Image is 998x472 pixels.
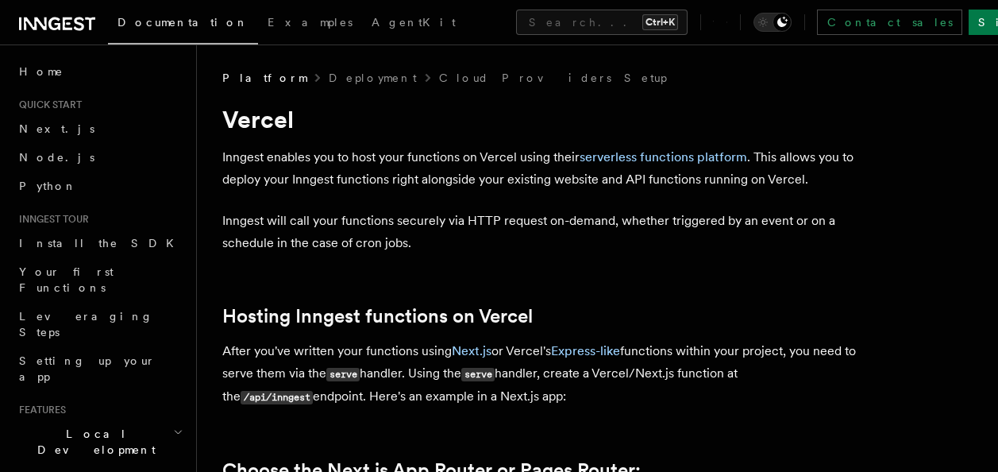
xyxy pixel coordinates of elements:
a: Contact sales [817,10,962,35]
span: Leveraging Steps [19,310,153,339]
p: Inngest will call your functions securely via HTTP request on-demand, whether triggered by an eve... [222,210,857,254]
a: Deployment [329,70,417,86]
code: serve [326,368,360,381]
span: Home [19,64,64,79]
a: Examples [258,5,362,43]
a: Python [13,172,187,200]
a: Node.js [13,143,187,172]
a: Next.js [13,114,187,143]
a: Documentation [108,5,258,44]
h1: Vercel [222,105,857,133]
a: Install the SDK [13,229,187,257]
a: Home [13,57,187,86]
span: Setting up your app [19,354,156,383]
a: Setting up your app [13,346,187,391]
span: Platform [222,70,306,86]
a: AgentKit [362,5,465,43]
code: serve [461,368,495,381]
a: Express-like [551,343,620,358]
a: Cloud Providers Setup [439,70,667,86]
span: Inngest tour [13,213,89,226]
span: Local Development [13,426,173,458]
span: Install the SDK [19,237,183,250]
p: Inngest enables you to host your functions on Vercel using their . This allows you to deploy your... [222,146,857,191]
span: Examples [268,16,353,29]
span: Node.js [19,151,94,164]
button: Search...Ctrl+K [516,10,688,35]
a: Hosting Inngest functions on Vercel [222,305,533,327]
span: Documentation [118,16,249,29]
span: Features [13,404,66,416]
span: Your first Functions [19,265,114,294]
a: serverless functions platform [580,149,747,164]
code: /api/inngest [241,391,313,404]
span: Quick start [13,99,82,111]
span: Next.js [19,122,94,135]
p: After you've written your functions using or Vercel's functions within your project, you need to ... [222,340,857,408]
a: Leveraging Steps [13,302,187,346]
button: Toggle dark mode [753,13,792,32]
button: Local Development [13,420,187,464]
span: AgentKit [372,16,456,29]
a: Next.js [452,343,491,358]
a: Your first Functions [13,257,187,302]
kbd: Ctrl+K [642,14,678,30]
span: Python [19,180,77,192]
